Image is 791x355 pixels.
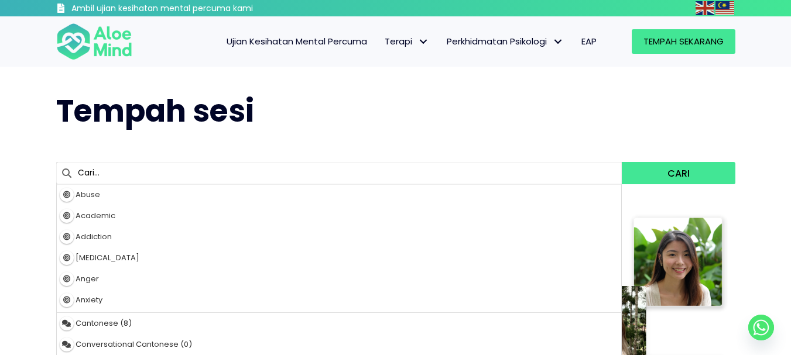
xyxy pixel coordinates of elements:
span: [MEDICAL_DATA] [76,252,139,263]
a: Perkhidmatan PsikologiPerkhidmatan Psikologi: submenu [438,29,573,54]
font: Perkhidmatan Psikologi [447,35,547,47]
a: TerapiTerapi: submenu [376,29,438,54]
span: Abuse [76,189,100,200]
img: Logo minda gaharu [56,22,132,61]
a: Ambil ujian kesihatan mental percuma kami [56,3,269,16]
font: Ujian Kesihatan Mental Percuma [227,35,367,47]
font: Terapi [385,35,412,47]
font: Tempah Sekarang [643,35,724,47]
span: Anxiety [76,294,102,305]
a: English [696,1,715,15]
font: Tempah sesi [56,89,254,132]
span: Conversational Cantonese (0) [76,339,192,350]
button: Cari [622,162,735,184]
span: Addiction [76,231,112,242]
span: Terapi: submenu [415,33,432,50]
span: Cantonese (8) [76,318,132,329]
input: Cari... [56,162,622,184]
a: Tempah Sekarang [632,29,735,54]
span: Perkhidmatan Psikologi: submenu [550,33,567,50]
font: EAP [581,35,597,47]
a: EAP [573,29,605,54]
span: Academic [76,210,115,221]
img: ms [715,1,734,15]
a: Whatsapp [748,315,774,340]
a: Ujian Kesihatan Mental Percuma [218,29,376,54]
a: Malay [715,1,735,15]
img: en [696,1,714,15]
font: Ambil ujian kesihatan mental percuma kami [71,2,253,14]
span: Anger [76,273,99,284]
nav: Menu [148,29,605,54]
font: Cari [667,167,690,180]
